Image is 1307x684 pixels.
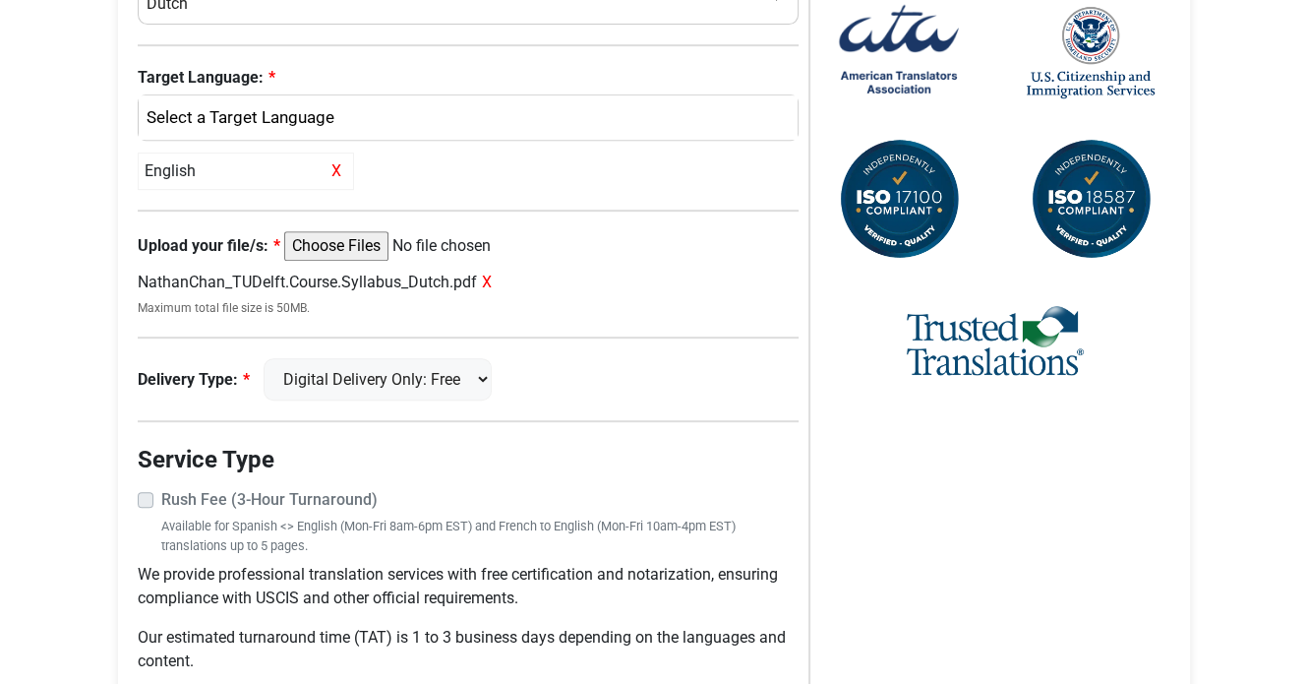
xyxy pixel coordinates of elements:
span: X [327,159,347,183]
label: Upload your file/s: [138,234,280,258]
img: Trusted Translations Logo [907,303,1084,381]
legend: Service Type [138,442,800,477]
button: English [138,94,800,142]
img: ISO 18587 Compliant Certification [1027,136,1155,264]
label: Target Language: [138,66,800,90]
div: English [138,153,354,190]
span: X [482,273,492,291]
p: Our estimated turnaround time (TAT) is 1 to 3 business days depending on the languages and content. [138,626,800,673]
small: Maximum total file size is 50MB. [138,299,800,317]
div: NathanChan_TUDelft.Course.Syllabus_Dutch.pdf [138,271,800,294]
img: ISO 17100 Compliant Certification [835,136,963,264]
label: Delivery Type: [138,368,250,392]
small: Available for Spanish <> English (Mon-Fri 8am-6pm EST) and French to English (Mon-Fri 10am-4pm ES... [161,517,800,554]
p: We provide professional translation services with free certification and notarization, ensuring c... [138,563,800,610]
div: English [149,105,779,131]
img: United States Citizenship and Immigration Services Logo [1027,5,1155,100]
strong: Rush Fee (3-Hour Turnaround) [161,490,378,509]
